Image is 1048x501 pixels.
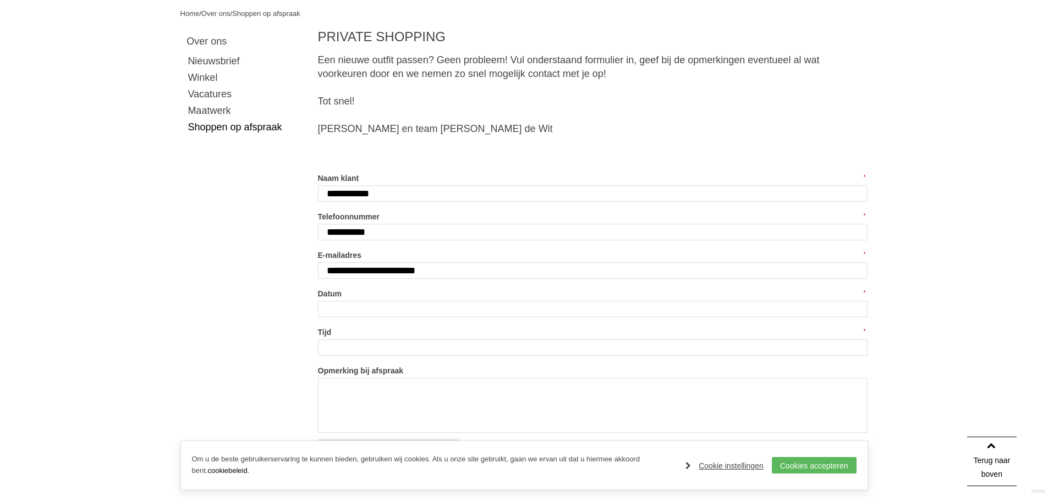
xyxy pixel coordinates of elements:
div: Tot snel! [318,95,868,108]
label: Opmerking bij afspraak [318,364,868,378]
a: Over ons [201,9,231,18]
div: Een nieuwe outfit passen? Geen probleem! Vul onderstaand formulier in, geef bij de opmerkingen ev... [318,53,868,81]
a: Winkel [186,69,303,86]
a: Shoppen op afspraak [186,119,303,135]
a: Divide [1031,485,1045,498]
label: E-mailadres [318,249,868,262]
a: Cookies accepteren [772,457,857,474]
label: Tijd [318,326,868,339]
label: Naam klant [318,172,868,185]
a: Terug naar boven [967,437,1017,486]
label: Telefoonnummer [318,210,868,224]
h1: PRIVATE SHOPPING [318,29,868,45]
a: Cookie instellingen [685,458,764,474]
span: / [199,9,201,18]
label: Datum [318,287,868,301]
a: cookiebeleid [207,466,247,475]
h3: Over ons [186,35,303,47]
a: Nieuwsbrief [186,53,303,69]
a: Vacatures [186,86,303,102]
div: [PERSON_NAME] en team [PERSON_NAME] de Wit [318,122,868,136]
span: / [231,9,233,18]
button: Verstuur [318,474,363,491]
a: Home [180,9,200,18]
a: Maatwerk [186,102,303,119]
a: Shoppen op afspraak [232,9,300,18]
p: Om u de beste gebruikerservaring te kunnen bieden, gebruiken wij cookies. Als u onze site gebruik... [192,454,675,477]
